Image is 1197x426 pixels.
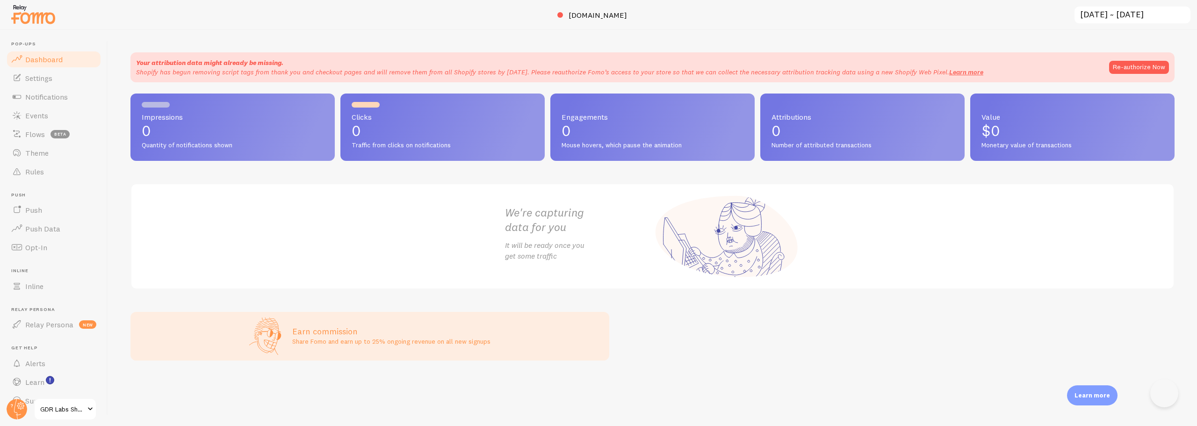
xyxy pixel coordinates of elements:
h2: We're capturing data for you [505,205,653,234]
p: It will be ready once you get some traffic [505,240,653,261]
span: Dashboard [25,55,63,64]
span: Inline [25,282,43,291]
p: Learn more [1074,391,1110,400]
span: Traffic from clicks on notifications [352,141,534,150]
div: Learn more [1067,385,1118,405]
span: Monetary value of transactions [981,141,1163,150]
span: Theme [25,148,49,158]
svg: <p>Watch New Feature Tutorials!</p> [46,376,54,384]
span: Value [981,113,1163,121]
img: fomo-relay-logo-orange.svg [10,2,57,26]
a: Flows beta [6,125,102,144]
span: Engagements [562,113,743,121]
span: Mouse hovers, which pause the animation [562,141,743,150]
p: 0 [142,123,324,138]
span: Inline [11,268,102,274]
span: Push [11,192,102,198]
a: GDR Labs Shopify Website [34,398,97,420]
span: Get Help [11,345,102,351]
p: 0 [352,123,534,138]
a: Push Data [6,219,102,238]
span: Quantity of notifications shown [142,141,324,150]
span: Pop-ups [11,41,102,47]
a: Rules [6,162,102,181]
a: Relay Persona new [6,315,102,334]
a: Learn [6,373,102,391]
a: Push [6,201,102,219]
a: Theme [6,144,102,162]
span: Opt-In [25,243,47,252]
p: 0 [562,123,743,138]
a: Events [6,106,102,125]
span: new [79,320,96,329]
strong: Your attribution data might already be missing. [136,58,283,67]
span: Push Data [25,224,60,233]
span: Settings [25,73,52,83]
span: Clicks [352,113,534,121]
span: Flows [25,130,45,139]
span: $0 [981,122,1000,140]
a: Dashboard [6,50,102,69]
iframe: Help Scout Beacon - Open [1150,379,1178,407]
span: Events [25,111,48,120]
span: Attributions [772,113,953,121]
span: Notifications [25,92,68,101]
a: Settings [6,69,102,87]
span: Relay Persona [25,320,73,329]
a: Alerts [6,354,102,373]
span: Alerts [25,359,45,368]
a: Opt-In [6,238,102,257]
button: Re-authorize Now [1109,61,1169,74]
span: Impressions [142,113,324,121]
p: Share Fomo and earn up to 25% ongoing revenue on all new signups [292,337,490,346]
span: beta [50,130,70,138]
a: Inline [6,277,102,296]
p: 0 [772,123,953,138]
span: Relay Persona [11,307,102,313]
a: Notifications [6,87,102,106]
p: Shopify has begun removing script tags from thank you and checkout pages and will remove them fro... [136,67,983,77]
span: Support [25,396,53,405]
span: Number of attributed transactions [772,141,953,150]
span: Rules [25,167,44,176]
a: Support [6,391,102,410]
span: GDR Labs Shopify Website [40,404,85,415]
span: Push [25,205,42,215]
span: Learn [25,377,44,387]
a: Learn more [949,68,983,76]
h3: Earn commission [292,326,490,337]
